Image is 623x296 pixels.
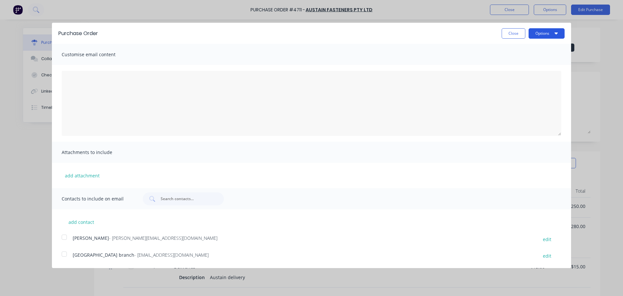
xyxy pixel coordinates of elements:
span: [GEOGRAPHIC_DATA] branch [73,252,134,258]
button: Close [502,28,525,39]
span: Customise email content [62,50,133,59]
button: add attachment [62,171,103,180]
span: [PERSON_NAME] [73,235,109,241]
span: - [EMAIL_ADDRESS][DOMAIN_NAME] [134,252,209,258]
span: Contacts to include on email [62,194,133,203]
span: Attachments to include [62,148,133,157]
div: Purchase Order [58,30,98,37]
input: Search contacts... [160,196,214,202]
button: edit [539,251,555,260]
button: edit [539,235,555,243]
button: add contact [62,217,101,227]
button: Options [529,28,565,39]
span: - [PERSON_NAME][EMAIL_ADDRESS][DOMAIN_NAME] [109,235,217,241]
